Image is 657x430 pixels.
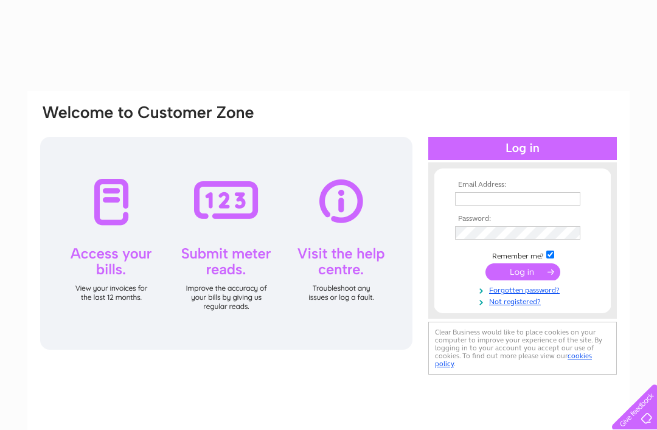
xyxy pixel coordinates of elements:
[452,215,593,223] th: Password:
[428,322,617,375] div: Clear Business would like to place cookies on your computer to improve your experience of the sit...
[455,283,593,295] a: Forgotten password?
[452,181,593,189] th: Email Address:
[455,295,593,307] a: Not registered?
[435,352,592,368] a: cookies policy
[485,263,560,280] input: Submit
[452,249,593,261] td: Remember me?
